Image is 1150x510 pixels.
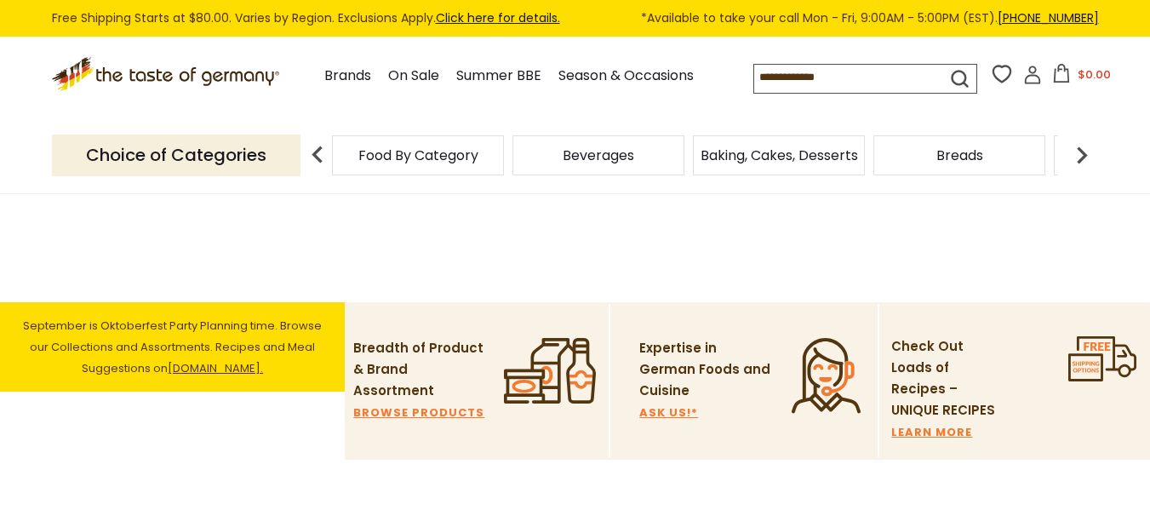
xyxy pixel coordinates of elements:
[52,9,1099,28] div: Free Shipping Starts at $80.00. Varies by Region. Exclusions Apply.
[300,138,335,172] img: previous arrow
[168,360,263,376] a: [DOMAIN_NAME].
[701,149,858,162] a: Baking, Cakes, Desserts
[23,318,322,376] span: September is Oktoberfest Party Planning time. Browse our Collections and Assortments. Recipes and...
[1065,138,1099,172] img: next arrow
[353,338,485,402] p: Breadth of Product & Brand Assortment
[52,135,300,176] p: Choice of Categories
[388,65,439,88] a: On Sale
[436,9,560,26] a: Click here for details.
[641,9,1099,28] span: *Available to take your call Mon - Fri, 9:00AM - 5:00PM (EST).
[936,149,983,162] a: Breads
[1045,64,1118,89] button: $0.00
[639,338,771,402] p: Expertise in German Foods and Cuisine
[998,9,1099,26] a: [PHONE_NUMBER]
[558,65,694,88] a: Season & Occasions
[891,427,972,438] a: LEARN MORE
[891,336,1006,421] p: Check Out Loads of Recipes – UNIQUE RECIPES
[639,408,698,418] a: ASK US!*
[324,65,371,88] a: Brands
[456,65,541,88] a: Summer BBE
[563,149,634,162] a: Beverages
[1078,66,1111,83] span: $0.00
[358,149,478,162] a: Food By Category
[353,408,484,418] a: BROWSE PRODUCTS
